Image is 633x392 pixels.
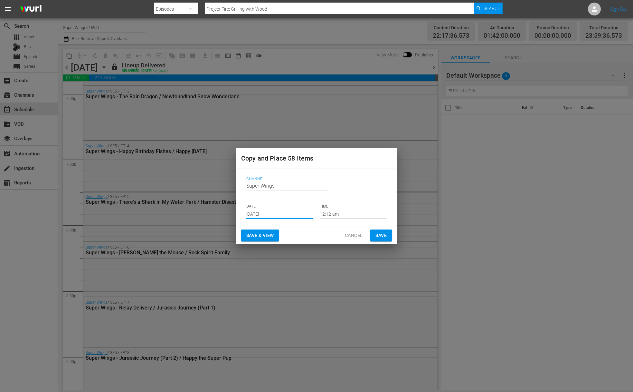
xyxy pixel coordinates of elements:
[610,6,627,12] a: Sign Out
[375,231,387,240] span: Save
[246,231,274,240] span: Save & View
[4,5,12,13] span: menu
[246,177,383,182] span: Channel
[246,204,313,209] p: DATE
[241,153,392,163] h2: Copy and Place 58 Items
[370,230,392,241] button: Save
[15,2,46,17] img: ans4CAIJ8jUAAAAAAAAAAAAAAAAAAAAAAAAgQb4GAAAAAAAAAAAAAAAAAAAAAAAAJMjXAAAAAAAAAAAAAAAAAAAAAAAAgAT5G...
[320,204,387,209] p: TIME
[484,3,501,14] span: Search
[340,230,368,241] button: Cancel
[241,230,279,241] button: Save & View
[345,231,363,240] span: Cancel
